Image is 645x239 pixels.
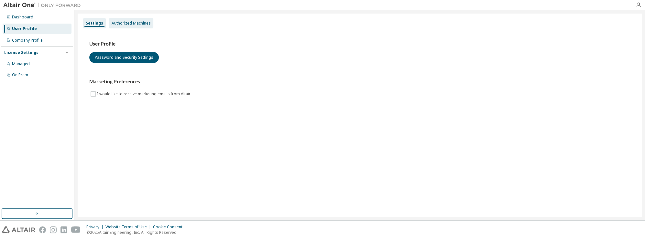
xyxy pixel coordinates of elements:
[12,26,37,31] div: User Profile
[86,224,105,230] div: Privacy
[153,224,186,230] div: Cookie Consent
[12,72,28,78] div: On Prem
[105,224,153,230] div: Website Terms of Use
[50,226,57,233] img: instagram.svg
[86,21,103,26] div: Settings
[97,90,192,98] label: I would like to receive marketing emails from Altair
[12,61,30,67] div: Managed
[12,15,33,20] div: Dashboard
[39,226,46,233] img: facebook.svg
[89,52,159,63] button: Password and Security Settings
[89,78,630,85] h3: Marketing Preferences
[89,41,630,47] h3: User Profile
[86,230,186,235] p: © 2025 Altair Engineering, Inc. All Rights Reserved.
[12,38,43,43] div: Company Profile
[112,21,151,26] div: Authorized Machines
[2,226,35,233] img: altair_logo.svg
[60,226,67,233] img: linkedin.svg
[71,226,81,233] img: youtube.svg
[3,2,84,8] img: Altair One
[4,50,38,55] div: License Settings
